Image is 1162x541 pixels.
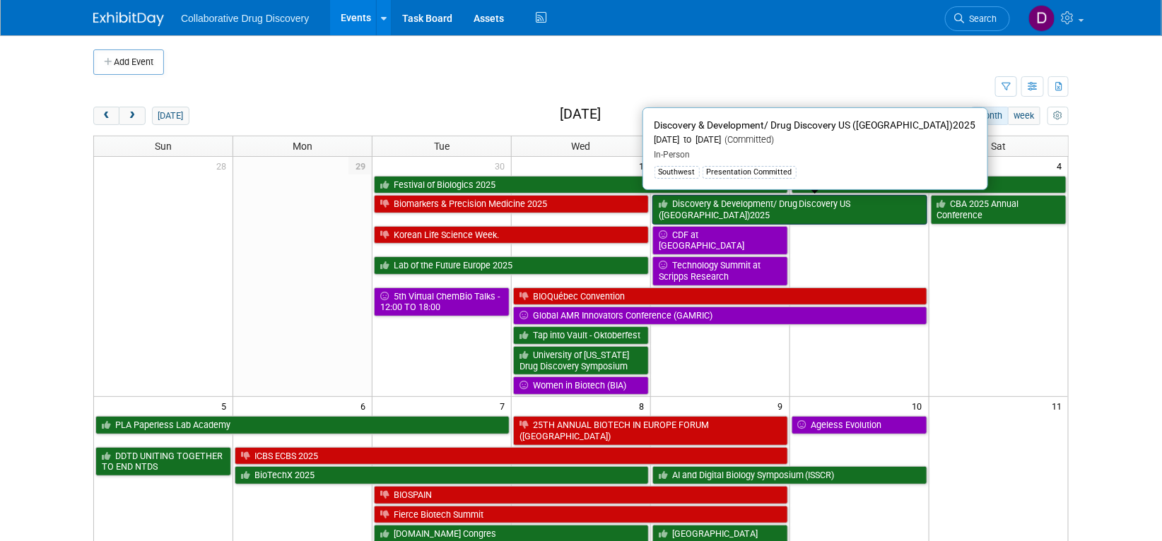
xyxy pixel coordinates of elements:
span: In-Person [655,150,691,160]
span: 30 [493,157,511,174]
span: 10 [911,397,929,415]
span: Sat [991,141,1006,152]
button: prev [93,107,119,125]
span: 8 [638,397,650,415]
a: BIOQuébec Convention [513,287,927,306]
a: CBA 2025 Annual Conference [931,195,1067,224]
a: Technology Summit at Scripps Research [652,256,788,285]
span: Search [964,13,997,24]
span: 11 [1050,397,1068,415]
div: Southwest [655,166,700,179]
a: AI and Digital Biology Symposium (ISSCR) [652,466,927,484]
button: [DATE] [152,107,189,125]
a: Biomarkers & Precision Medicine 2025 [374,195,649,213]
a: 25TH ANNUAL BIOTECH IN EUROPE FORUM ([GEOGRAPHIC_DATA]) [513,416,788,445]
i: Personalize Calendar [1053,112,1062,121]
a: CDF at [GEOGRAPHIC_DATA] [652,226,788,255]
a: BioTechX 2025 [235,466,649,484]
span: Sun [155,141,172,152]
button: Add Event [93,49,164,75]
a: BIOSPAIN [374,486,788,504]
a: Ageless Evolution [792,416,927,434]
button: week [1008,107,1040,125]
span: 6 [359,397,372,415]
span: (Committed) [722,134,775,145]
a: Global AMR Innovators Conference (GAMRIC) [513,307,927,325]
span: 5 [220,397,233,415]
a: PLA Paperless Lab Academy [95,416,510,434]
span: Mon [293,141,312,152]
span: 28 [215,157,233,174]
span: Collaborative Drug Discovery [181,13,309,24]
img: ExhibitDay [93,12,164,26]
a: DDTD UNITING TOGETHER TO END NTDS [95,447,231,476]
a: ICBS ECBS 2025 [235,447,787,465]
a: Tap into Vault - Oktoberfest [513,326,649,345]
a: Lab of the Future Europe 2025 [374,256,649,275]
a: Search [945,6,1010,31]
span: 7 [498,397,511,415]
h2: [DATE] [560,107,601,122]
a: Korean Life Science Week. [374,226,649,244]
span: Discovery & Development/ Drug Discovery US ([GEOGRAPHIC_DATA])2025 [655,119,976,131]
span: 4 [1055,157,1068,174]
button: month [971,107,1009,125]
a: 5th Virtual ChemBio Talks - 12:00 TO 18:00 [374,287,510,316]
span: Wed [571,141,590,152]
button: myCustomButton [1047,107,1069,125]
a: University of [US_STATE] Drug Discovery Symposium [513,346,649,375]
span: 1 [638,157,650,174]
a: Fierce Biotech Summit [374,506,788,524]
a: Women in Biotech (BIA) [513,376,649,395]
div: [DATE] to [DATE] [655,134,976,146]
img: Daniel Castro [1028,5,1055,32]
a: Discovery & Development/ Drug Discovery US ([GEOGRAPHIC_DATA])2025 [652,195,927,224]
span: 29 [348,157,372,174]
button: next [119,107,145,125]
span: Tue [434,141,450,152]
div: Presentation Committed [703,166,797,179]
span: 9 [777,397,790,415]
a: Festival of Biologics 2025 [374,176,788,194]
